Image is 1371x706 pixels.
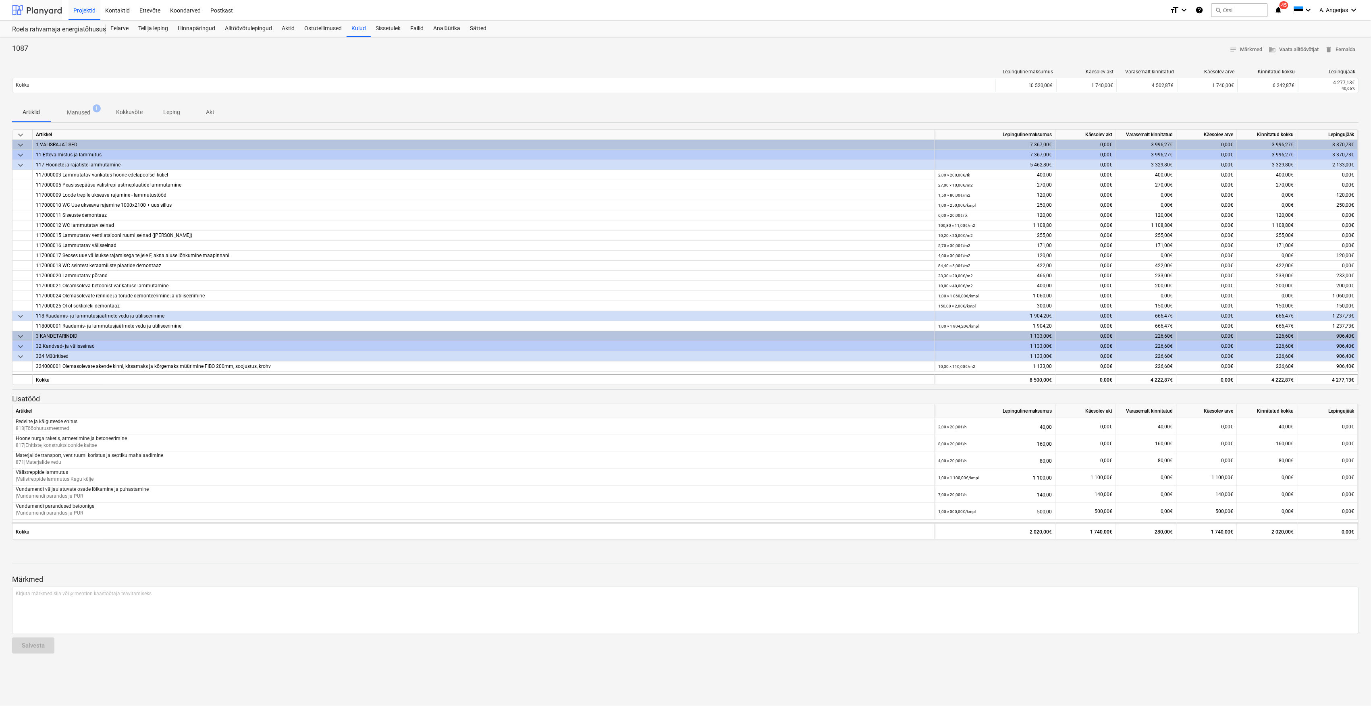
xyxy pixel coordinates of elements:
div: 422,00 [938,261,1052,271]
span: 117000005 Peasissepääsu välistrepi astmeplaatide lammutamine [36,182,181,188]
div: 226,60€ [1237,351,1298,361]
div: 233,00€ [1116,271,1177,281]
small: 10,00 × 40,00€ / m2 [938,284,973,288]
div: 0,00€ [1177,374,1237,384]
button: Otsi [1211,3,1268,17]
div: 0,00€ [1056,140,1116,150]
div: 0,00€ [1116,251,1177,261]
div: Lepingujääk [1302,69,1356,75]
div: 0,00€ [1056,271,1116,281]
p: Manused [67,108,90,117]
div: 160,00€ [1116,435,1177,452]
div: 666,47€ [1116,321,1177,331]
div: 0,00€ [1056,170,1116,180]
span: 200,00€ [1276,283,1294,289]
div: 0,00€ [1177,160,1237,170]
div: 250,00 [938,200,1052,210]
div: 0,00€ [1177,230,1237,241]
div: 666,47€ [1237,311,1298,321]
span: keyboard_arrow_down [16,342,25,351]
div: Aktid [277,21,299,37]
div: 0,00€ [1056,150,1116,160]
a: Tellija leping [133,21,173,37]
div: 0,00€ [1056,200,1116,210]
div: 1 740,00€ [1177,79,1238,92]
div: Käesolev akt [1060,69,1114,75]
div: 0,00€ [1177,301,1237,311]
div: 2 133,00€ [1298,160,1358,170]
span: 117000018 WC seintest keraamiliste plaatide demontaaz [36,263,161,268]
div: 3 996,27€ [1116,150,1177,160]
div: 226,60€ [1116,331,1177,341]
i: keyboard_arrow_down [1304,5,1313,15]
div: 0,00€ [1116,200,1177,210]
div: 1 060,00 [938,291,1052,301]
a: Analüütika [428,21,465,37]
span: Märkmed [1230,45,1263,54]
div: 0,00€ [1056,220,1116,230]
div: 226,60€ [1116,341,1177,351]
small: 1,00 × 1 060,00€ / kmpl [938,294,979,298]
div: 40,00€ [1116,418,1177,435]
div: 0,00€ [1301,180,1354,190]
div: 1 133,00€ [935,331,1056,341]
div: Lepingujääk [1298,404,1358,418]
div: Käesolev akt [1056,404,1116,418]
div: 0,00€ [1056,321,1116,331]
div: 400,00 [938,281,1052,291]
span: keyboard_arrow_down [16,160,25,170]
span: delete [1325,46,1333,53]
div: 0,00€ [1301,210,1354,220]
div: 80,00€ [1237,452,1298,469]
p: Leping [162,108,181,116]
button: Vaata alltöövõtjat [1266,44,1322,56]
span: 255,00€ [1276,233,1294,238]
span: 0,00€ [1282,293,1294,299]
small: 40,66% [1342,86,1355,91]
div: 0,00€ [1177,200,1237,210]
div: Varasemalt kinnitatud [1116,130,1177,140]
span: 324 Müüritised [36,353,69,359]
span: 117000020 Lammutatav põrand [36,273,108,278]
div: Kokku [33,374,935,384]
div: 0,00€ [1056,452,1116,469]
div: 0,00€ [1056,341,1116,351]
small: 100,80 × 11,00€ / m2 [938,223,975,228]
span: 117000021 Oleamsoleva betoonist varikatuse lammutamine [36,283,168,289]
div: 255,00€ [1116,230,1177,241]
span: 117000025 Ol ol soklipleki demontaaz [36,303,120,309]
small: 23,30 × 20,00€ / m2 [938,274,973,278]
div: 7 367,00€ [935,140,1056,150]
div: Lepingujääk [1298,130,1358,140]
div: 0,00€ [1056,351,1116,361]
div: Artikkel [12,404,935,418]
a: Eelarve [106,21,133,37]
a: Sätted [465,21,491,37]
a: Kulud [347,21,371,37]
div: 0,00€ [1177,210,1237,220]
i: format_size [1170,5,1179,15]
div: 270,00 [938,180,1052,190]
div: 1 133,00€ [935,341,1056,351]
small: 84,40 × 5,00€ / m2 [938,264,970,268]
div: Ostutellimused [299,21,347,37]
i: notifications [1274,5,1282,15]
div: 0,00€ [1056,301,1116,311]
span: 1 [93,104,101,112]
div: 0,00€ [1177,190,1237,200]
div: 0,00€ [1177,150,1237,160]
small: 1,00 × 1 904,20€ / kmpl [938,324,979,328]
div: 1 740,00€ [1056,523,1116,540]
div: 0,00€ [1301,241,1354,251]
div: 4 502,87€ [1117,79,1177,92]
div: 300,00 [938,301,1052,311]
div: 2 020,00€ [935,523,1056,540]
div: 1 133,00 [938,361,1052,372]
span: 1 108,80€ [1272,222,1294,228]
div: 4 222,87€ [1116,374,1177,384]
div: 280,00€ [1116,523,1177,540]
div: Alltöövõtulepingud [220,21,277,37]
div: 0,00€ [1177,435,1237,452]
